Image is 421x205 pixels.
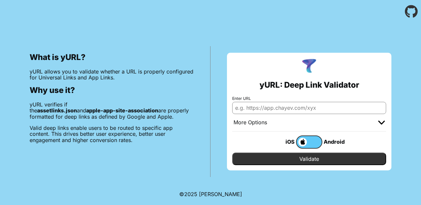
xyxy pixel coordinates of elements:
[199,191,242,197] a: Michael Ibragimchayev's Personal Site
[270,137,296,146] div: iOS
[260,80,359,90] h2: yURL: Deep Link Validator
[301,58,318,75] img: yURL Logo
[30,102,194,120] p: yURL verifies if the and are properly formatted for deep links as defined by Google and Apple.
[30,53,194,62] h2: What is yURL?
[179,183,242,205] footer: ©
[184,191,197,197] span: 2025
[30,69,194,81] p: yURL allows you to validate whether a URL is properly configured for Universal Links and App Links.
[30,125,194,143] p: Valid deep links enable users to be routed to specific app content. This drives better user exper...
[232,102,386,114] input: e.g. https://app.chayev.com/xyx
[232,153,386,165] input: Validate
[86,107,158,114] b: apple-app-site-association
[322,137,349,146] div: Android
[232,96,386,101] label: Enter URL
[30,86,194,95] h2: Why use it?
[37,107,77,114] b: assetlinks.json
[378,121,385,125] img: chevron
[234,119,267,126] div: More Options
